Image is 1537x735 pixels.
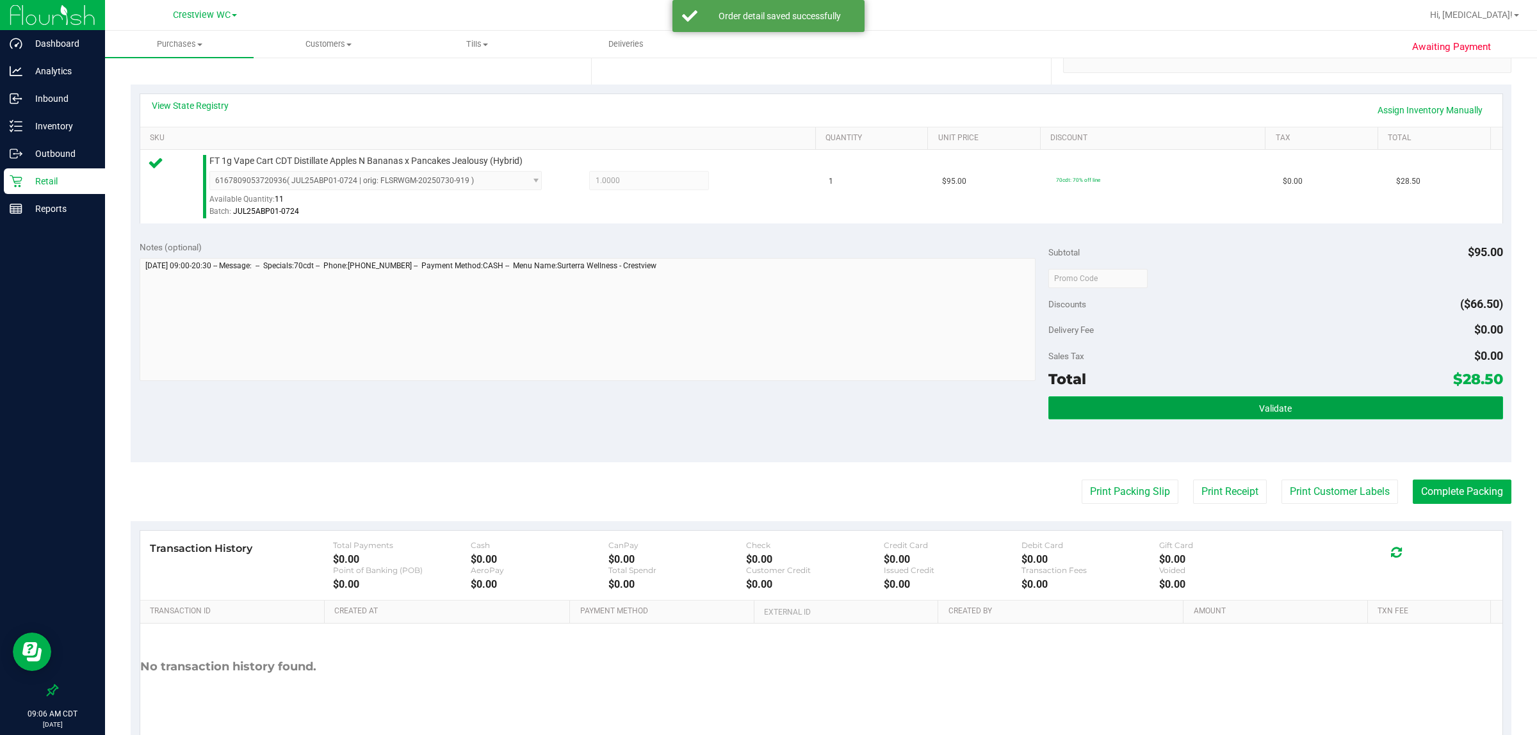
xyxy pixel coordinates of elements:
div: AeroPay [471,565,608,575]
a: Tills [403,31,551,58]
a: Unit Price [938,133,1036,143]
a: Payment Method [580,606,749,617]
a: Created By [948,606,1179,617]
button: Complete Packing [1413,480,1511,504]
div: No transaction history found. [140,624,316,710]
span: Total [1048,370,1086,388]
input: Promo Code [1048,269,1148,288]
inline-svg: Inbound [10,92,22,105]
a: Discount [1050,133,1260,143]
a: Total [1388,133,1485,143]
div: $0.00 [608,578,746,590]
span: Sales Tax [1048,351,1084,361]
button: Print Packing Slip [1082,480,1178,504]
span: ($66.50) [1460,297,1503,311]
span: 1 [829,175,833,188]
div: CanPay [608,540,746,550]
p: Outbound [22,146,99,161]
div: $0.00 [1159,553,1297,565]
inline-svg: Reports [10,202,22,215]
div: Point of Banking (POB) [333,565,471,575]
div: Gift Card [1159,540,1297,550]
div: $0.00 [1021,578,1159,590]
div: $0.00 [1159,578,1297,590]
inline-svg: Outbound [10,147,22,160]
span: $0.00 [1283,175,1303,188]
div: Order detail saved successfully [704,10,855,22]
div: Transaction Fees [1021,565,1159,575]
a: Transaction ID [150,606,320,617]
div: Debit Card [1021,540,1159,550]
div: $0.00 [333,578,471,590]
a: SKU [150,133,810,143]
label: Pin the sidebar to full width on large screens [46,684,59,697]
span: Purchases [105,38,254,50]
inline-svg: Analytics [10,65,22,77]
a: Tax [1276,133,1373,143]
span: $28.50 [1396,175,1420,188]
div: $0.00 [746,578,884,590]
a: Created At [334,606,565,617]
span: 70cdt: 70% off line [1056,177,1100,183]
th: External ID [754,601,938,624]
button: Print Customer Labels [1281,480,1398,504]
inline-svg: Dashboard [10,37,22,50]
div: $0.00 [471,553,608,565]
p: Reports [22,201,99,216]
a: Assign Inventory Manually [1369,99,1491,121]
inline-svg: Inventory [10,120,22,133]
a: Customers [254,31,402,58]
p: Analytics [22,63,99,79]
div: Total Payments [333,540,471,550]
a: View State Registry [152,99,229,112]
span: Customers [254,38,402,50]
div: Voided [1159,565,1297,575]
iframe: Resource center [13,633,51,671]
div: $0.00 [746,553,884,565]
p: Inbound [22,91,99,106]
span: Tills [403,38,551,50]
a: Purchases [105,31,254,58]
button: Print Receipt [1193,480,1267,504]
div: Check [746,540,884,550]
div: Issued Credit [884,565,1021,575]
div: Cash [471,540,608,550]
button: Validate [1048,396,1503,419]
span: 11 [275,195,284,204]
span: Subtotal [1048,247,1080,257]
p: [DATE] [6,720,99,729]
div: $0.00 [608,553,746,565]
span: Discounts [1048,293,1086,316]
div: $0.00 [884,578,1021,590]
span: Hi, [MEDICAL_DATA]! [1430,10,1513,20]
span: FT 1g Vape Cart CDT Distillate Apples N Bananas x Pancakes Jealousy (Hybrid) [209,155,523,167]
a: Deliveries [551,31,700,58]
div: $0.00 [333,553,471,565]
span: Awaiting Payment [1412,40,1491,54]
span: Delivery Fee [1048,325,1094,335]
span: $0.00 [1474,349,1503,362]
span: $28.50 [1453,370,1503,388]
inline-svg: Retail [10,175,22,188]
span: Notes (optional) [140,242,202,252]
div: $0.00 [1021,553,1159,565]
a: Txn Fee [1378,606,1485,617]
span: Deliveries [591,38,661,50]
div: $0.00 [884,553,1021,565]
div: $0.00 [471,578,608,590]
div: Customer Credit [746,565,884,575]
span: $95.00 [942,175,966,188]
p: 09:06 AM CDT [6,708,99,720]
div: Available Quantity: [209,190,559,215]
a: Quantity [825,133,923,143]
span: Batch: [209,207,231,216]
span: Validate [1259,403,1292,414]
a: Amount [1194,606,1363,617]
p: Inventory [22,118,99,134]
span: Crestview WC [173,10,231,20]
p: Retail [22,174,99,189]
div: Credit Card [884,540,1021,550]
span: $95.00 [1468,245,1503,259]
p: Dashboard [22,36,99,51]
span: JUL25ABP01-0724 [233,207,299,216]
